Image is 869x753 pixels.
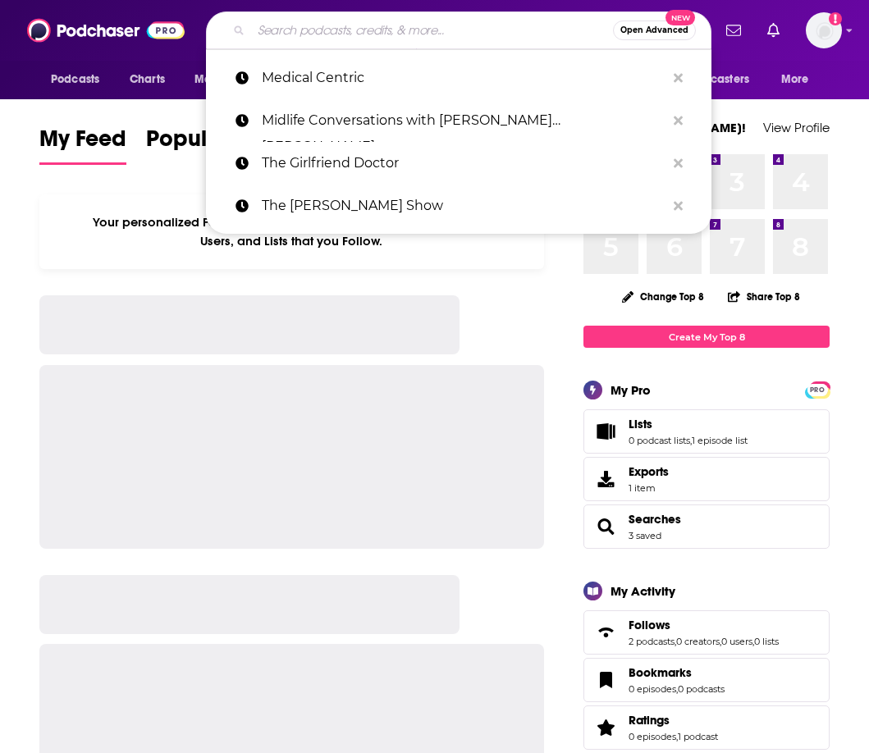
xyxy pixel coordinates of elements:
span: , [720,636,721,647]
div: Your personalized Feed is curated based on the Podcasts, Creators, Users, and Lists that you Follow. [39,194,544,269]
a: Lists [629,417,748,431]
a: 1 episode list [692,435,748,446]
span: Open Advanced [620,26,688,34]
a: The [PERSON_NAME] Show [206,185,711,227]
span: Exports [629,464,669,479]
input: Search podcasts, credits, & more... [251,17,613,43]
a: The Girlfriend Doctor [206,142,711,185]
a: 0 podcasts [678,683,725,695]
button: open menu [660,64,773,95]
svg: Add a profile image [829,12,842,25]
button: Share Top 8 [727,281,801,313]
a: View Profile [763,120,830,135]
button: open menu [183,64,274,95]
a: Searches [589,515,622,538]
span: , [676,731,678,742]
span: My Feed [39,125,126,162]
p: Medical Centric [262,57,665,99]
span: 1 item [629,482,669,494]
a: 0 episodes [629,731,676,742]
img: Podchaser - Follow, Share and Rate Podcasts [27,15,185,46]
span: Searches [583,504,830,549]
span: New [665,10,695,25]
span: Bookmarks [583,658,830,702]
a: My Feed [39,125,126,165]
span: Popular Feed [146,125,286,162]
a: Medical Centric [206,57,711,99]
button: Show profile menu [806,12,842,48]
span: Logged in as Ashley_Beenen [806,12,842,48]
a: 0 users [721,636,752,647]
a: Show notifications dropdown [761,16,786,44]
a: Ratings [589,716,622,739]
a: 0 lists [754,636,779,647]
span: More [781,68,809,91]
span: , [675,636,676,647]
a: Charts [119,64,175,95]
a: 0 episodes [629,683,676,695]
span: Lists [629,417,652,431]
a: Follows [629,618,779,632]
a: 0 creators [676,636,720,647]
a: Lists [589,420,622,443]
span: PRO [807,384,827,396]
span: , [690,435,692,446]
a: Popular Feed [146,125,286,165]
a: Ratings [629,713,718,728]
span: Charts [130,68,165,91]
span: Exports [589,468,622,491]
div: My Pro [611,382,651,398]
img: User Profile [806,12,842,48]
a: Bookmarks [589,669,622,691]
a: Midlife Conversations with [PERSON_NAME] [PERSON_NAME] [206,99,711,142]
span: Lists [583,409,830,454]
p: The Mike O’Hearn Show [262,185,665,227]
div: Search podcasts, credits, & more... [206,11,711,49]
span: Follows [583,610,830,655]
a: 1 podcast [678,731,718,742]
button: open menu [770,64,830,95]
span: , [752,636,754,647]
a: 3 saved [629,530,661,541]
a: Follows [589,621,622,644]
span: Follows [629,618,670,632]
a: Create My Top 8 [583,326,830,348]
span: Ratings [583,705,830,750]
div: My Activity [611,583,675,599]
a: Bookmarks [629,665,725,680]
a: PRO [807,383,827,395]
button: Change Top 8 [612,286,714,307]
button: Open AdvancedNew [613,21,696,40]
a: 0 podcast lists [629,435,690,446]
a: 2 podcasts [629,636,675,647]
button: open menu [39,64,121,95]
span: Bookmarks [629,665,692,680]
span: Monitoring [194,68,253,91]
span: Podcasts [51,68,99,91]
p: The Girlfriend Doctor [262,142,665,185]
span: , [676,683,678,695]
a: Exports [583,457,830,501]
span: Ratings [629,713,670,728]
a: Searches [629,512,681,527]
p: Midlife Conversations with Natalie Jill [262,99,665,142]
a: Show notifications dropdown [720,16,748,44]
